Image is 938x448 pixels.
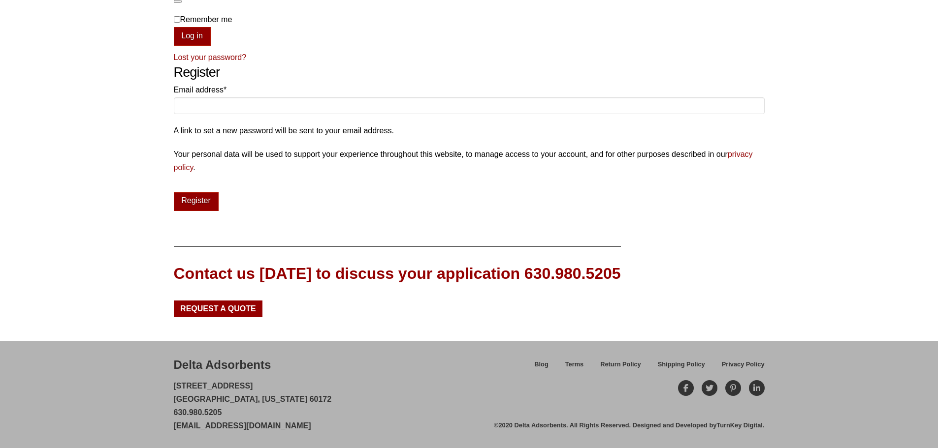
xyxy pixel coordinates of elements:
[557,359,592,376] a: Terms
[174,83,765,96] label: Email address
[174,263,621,285] div: Contact us [DATE] to discuss your application 630.980.5205
[174,124,765,137] p: A link to set a new password will be sent to your email address.
[713,359,765,376] a: Privacy Policy
[716,421,763,429] a: TurnKey Digital
[494,421,764,430] div: ©2020 Delta Adsorbents. All Rights Reserved. Designed and Developed by .
[722,361,765,368] span: Privacy Policy
[180,305,256,313] span: Request a Quote
[174,357,271,373] div: Delta Adsorbents
[592,359,649,376] a: Return Policy
[174,421,311,430] a: [EMAIL_ADDRESS][DOMAIN_NAME]
[534,361,548,368] span: Blog
[649,359,713,376] a: Shipping Policy
[600,361,641,368] span: Return Policy
[174,16,180,23] input: Remember me
[180,15,232,24] span: Remember me
[174,300,263,317] a: Request a Quote
[174,64,765,81] h2: Register
[526,359,556,376] a: Blog
[565,361,583,368] span: Terms
[658,361,705,368] span: Shipping Policy
[174,27,211,46] button: Log in
[174,148,765,174] p: Your personal data will be used to support your experience throughout this website, to manage acc...
[174,192,219,211] button: Register
[174,53,247,61] a: Lost your password?
[174,379,332,433] p: [STREET_ADDRESS] [GEOGRAPHIC_DATA], [US_STATE] 60172 630.980.5205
